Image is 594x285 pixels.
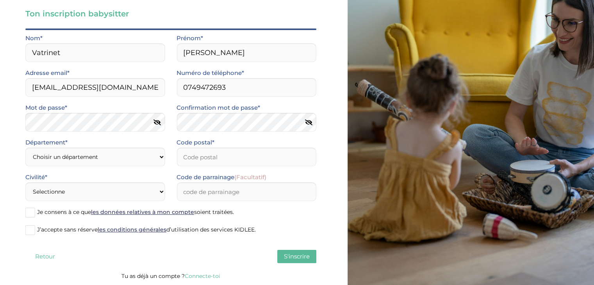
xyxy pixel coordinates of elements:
a: les données relatives à mon compte [91,208,194,216]
span: S'inscrire [284,253,310,260]
input: Nom [25,43,165,62]
label: Numéro de téléphone* [177,68,244,78]
h3: Ton inscription babysitter [25,8,316,19]
label: Code postal* [177,137,214,148]
span: Je consens à ce que soient traitées. [37,208,234,216]
label: Département* [25,137,68,148]
span: J’accepte sans réserve d’utilisation des services KIDLEE. [37,226,256,233]
button: Retour [25,250,64,263]
input: code de parrainage [177,182,316,201]
label: Confirmation mot de passe* [177,103,260,113]
label: Code de parrainage [177,172,266,182]
input: Email [25,78,165,97]
label: Adresse email* [25,68,70,78]
label: Prénom* [177,33,203,43]
label: Mot de passe* [25,103,67,113]
a: les conditions générales [98,226,166,233]
label: Civilité* [25,172,47,182]
p: Tu as déjà un compte ? [25,271,316,281]
button: S'inscrire [277,250,316,263]
input: Numero de telephone [177,78,316,97]
a: Connecte-toi [185,273,220,280]
span: (Facultatif) [234,173,266,181]
input: Code postal [177,148,316,166]
input: Prénom [177,43,316,62]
